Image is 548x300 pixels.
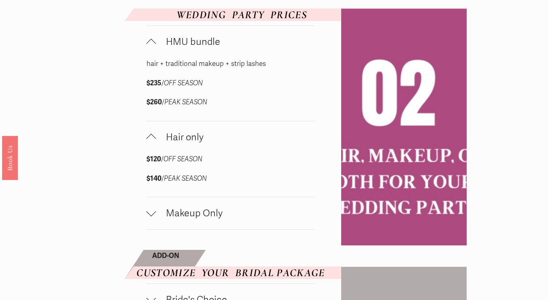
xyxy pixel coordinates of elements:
p: / [147,153,268,166]
span: Hair only [156,131,315,143]
p: / [147,96,268,109]
div: HMU bundle [147,58,315,121]
strong: $140 [147,174,161,183]
em: PEAK SEASON [164,98,207,106]
p: hair + traditional makeup + strip lashes [147,58,268,70]
strong: $235 [147,79,161,87]
em: PEAK SEASON [164,174,207,183]
a: Book Us [2,136,18,180]
button: Makeup Only [147,197,315,229]
p: / [147,173,268,185]
button: Hair only [147,121,315,153]
p: / [147,77,268,90]
em: CUSTOMIZE YOUR BRIDAL PACKAGE [136,266,325,279]
em: OFF SEASON [164,79,203,87]
span: Makeup Only [156,207,315,219]
strong: $260 [147,98,162,106]
div: Hair only [147,153,315,197]
button: HMU bundle [147,26,315,58]
em: WEDDING PARTY PRICES [176,8,307,21]
em: OFF SEASON [164,155,202,163]
span: HMU bundle [156,36,315,48]
strong: $120 [147,155,161,163]
strong: ADD-ON [152,251,179,260]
